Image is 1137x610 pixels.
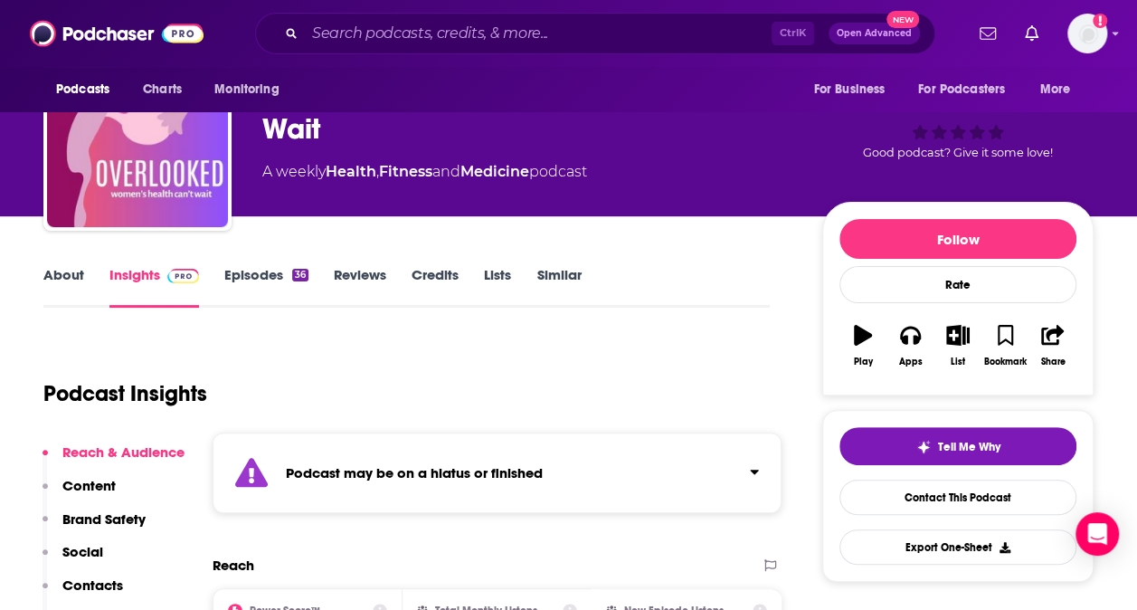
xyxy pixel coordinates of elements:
button: Contacts [43,577,123,610]
span: , [376,163,379,180]
button: Play [839,313,886,378]
h1: Podcast Insights [43,380,207,407]
button: Follow [839,219,1076,259]
button: Reach & Audience [43,443,185,477]
button: open menu [43,72,133,107]
strong: Podcast may be on a hiatus or finished [286,464,543,481]
p: Contacts [62,577,123,594]
button: open menu [1028,72,1094,107]
span: For Podcasters [918,77,1005,102]
p: Social [62,543,103,560]
div: List [951,357,965,367]
button: Export One-Sheet [839,529,1076,565]
div: 46Good podcast? Give it some love! [822,59,1094,171]
a: InsightsPodchaser Pro [109,266,199,308]
span: and [432,163,460,180]
h2: Reach [213,557,254,574]
span: For Business [813,77,885,102]
span: Tell Me Why [938,440,1000,454]
div: Open Intercom Messenger [1075,512,1119,556]
span: Logged in as Tessarossi87 [1067,14,1107,53]
button: Share [1029,313,1076,378]
a: Reviews [334,266,386,308]
p: Content [62,477,116,494]
a: Medicine [460,163,529,180]
button: Brand Safety [43,510,146,544]
div: Play [854,357,873,367]
button: open menu [906,72,1031,107]
button: Apps [886,313,933,378]
div: Bookmark [984,357,1027,367]
img: tell me why sparkle [916,440,931,454]
button: tell me why sparkleTell Me Why [839,427,1076,465]
span: Monitoring [214,77,279,102]
a: Similar [536,266,581,308]
button: Show profile menu [1067,14,1107,53]
img: Podchaser - Follow, Share and Rate Podcasts [30,16,204,51]
button: List [934,313,981,378]
a: Contact This Podcast [839,480,1076,515]
button: open menu [801,72,907,107]
span: Podcasts [56,77,109,102]
a: Health [326,163,376,180]
div: A weekly podcast [262,161,587,183]
button: Open AdvancedNew [829,23,920,44]
div: Search podcasts, credits, & more... [255,13,935,54]
button: Social [43,543,103,577]
span: Ctrl K [772,22,814,45]
button: Bookmark [981,313,1028,378]
div: Rate [839,266,1076,303]
svg: Add a profile image [1093,14,1107,28]
img: Podchaser Pro [167,269,199,283]
a: About [43,266,84,308]
span: Charts [143,77,182,102]
img: Overlooked: Women's Health Can't Wait [47,46,228,227]
img: User Profile [1067,14,1107,53]
button: Content [43,477,116,510]
span: New [886,11,919,28]
a: Show notifications dropdown [1018,18,1046,49]
a: Charts [131,72,193,107]
span: Good podcast? Give it some love! [863,146,1053,159]
a: Show notifications dropdown [972,18,1003,49]
a: Credits [412,266,459,308]
a: Lists [484,266,511,308]
span: Open Advanced [837,29,912,38]
p: Reach & Audience [62,443,185,461]
a: Episodes36 [224,266,308,308]
p: Brand Safety [62,510,146,528]
button: open menu [202,72,302,107]
div: 36 [292,269,308,281]
div: Share [1040,357,1065,367]
span: More [1040,77,1071,102]
div: Apps [899,357,923,367]
input: Search podcasts, credits, & more... [305,19,772,48]
section: Click to expand status details [213,433,782,513]
a: Fitness [379,163,432,180]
